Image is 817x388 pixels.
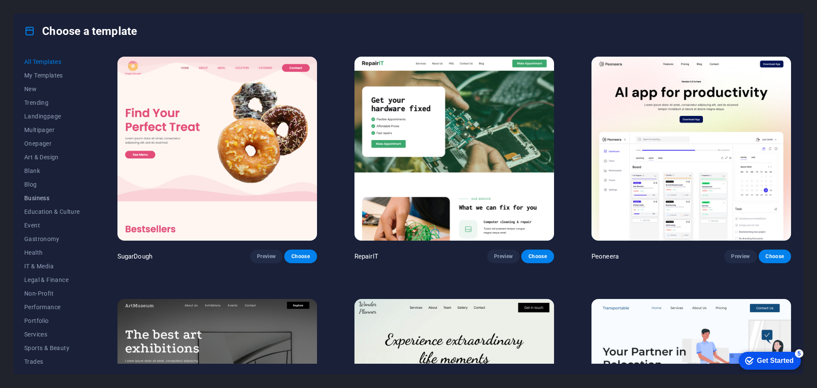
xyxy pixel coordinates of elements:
[24,331,80,338] span: Services
[24,167,80,174] span: Blank
[63,2,71,10] div: 5
[24,304,80,310] span: Performance
[24,55,80,69] button: All Templates
[24,355,80,368] button: Trades
[731,253,750,260] span: Preview
[25,9,62,17] div: Get Started
[24,164,80,178] button: Blank
[24,358,80,365] span: Trades
[24,72,80,79] span: My Templates
[24,191,80,205] button: Business
[24,222,80,229] span: Event
[24,82,80,96] button: New
[24,287,80,300] button: Non-Profit
[24,276,80,283] span: Legal & Finance
[24,99,80,106] span: Trending
[24,181,80,188] span: Blog
[354,57,554,241] img: RepairIT
[354,252,378,261] p: RepairIT
[24,290,80,297] span: Non-Profit
[24,341,80,355] button: Sports & Beauty
[759,250,791,263] button: Choose
[24,314,80,328] button: Portfolio
[24,273,80,287] button: Legal & Finance
[591,57,791,241] img: Peoneera
[7,4,69,22] div: Get Started 5 items remaining, 0% complete
[24,236,80,242] span: Gastronomy
[117,252,152,261] p: SugarDough
[24,150,80,164] button: Art & Design
[24,246,80,259] button: Health
[24,86,80,92] span: New
[24,113,80,120] span: Landingpage
[766,253,784,260] span: Choose
[24,24,137,38] h4: Choose a template
[24,137,80,150] button: Onepager
[24,300,80,314] button: Performance
[24,232,80,246] button: Gastronomy
[24,218,80,232] button: Event
[24,140,80,147] span: Onepager
[24,249,80,256] span: Health
[250,250,283,263] button: Preview
[24,205,80,218] button: Education & Culture
[724,250,757,263] button: Preview
[494,253,513,260] span: Preview
[291,253,310,260] span: Choose
[24,345,80,351] span: Sports & Beauty
[117,57,317,241] img: SugarDough
[24,259,80,273] button: IT & Media
[528,253,547,260] span: Choose
[24,195,80,201] span: Business
[521,250,554,263] button: Choose
[24,69,80,82] button: My Templates
[24,126,80,133] span: Multipager
[24,123,80,137] button: Multipager
[24,328,80,341] button: Services
[284,250,317,263] button: Choose
[24,96,80,109] button: Trending
[24,208,80,215] span: Education & Culture
[24,58,80,65] span: All Templates
[24,109,80,123] button: Landingpage
[591,252,619,261] p: Peoneera
[257,253,276,260] span: Preview
[487,250,520,263] button: Preview
[24,154,80,161] span: Art & Design
[24,317,80,324] span: Portfolio
[24,178,80,191] button: Blog
[24,263,80,270] span: IT & Media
